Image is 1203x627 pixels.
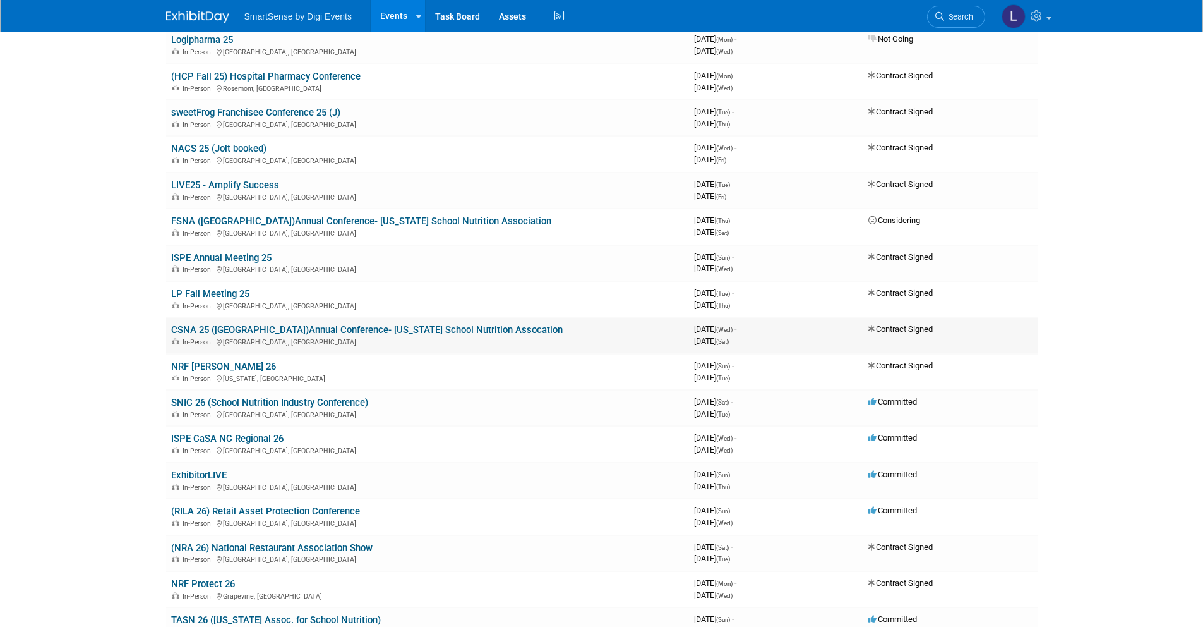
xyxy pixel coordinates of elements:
[172,302,179,308] img: In-Person Event
[171,264,684,274] div: [GEOGRAPHIC_DATA], [GEOGRAPHIC_DATA]
[171,288,249,300] a: LP Fall Meeting 25
[732,361,734,370] span: -
[716,145,733,152] span: (Wed)
[171,433,284,444] a: ISPE CaSA NC Regional 26
[944,12,973,21] span: Search
[694,482,730,491] span: [DATE]
[716,121,730,128] span: (Thu)
[171,143,266,154] a: NACS 25 (Jolt booked)
[166,11,229,23] img: ExhibitDay
[716,254,730,261] span: (Sun)
[694,264,733,273] span: [DATE]
[172,121,179,127] img: In-Person Event
[694,373,730,382] span: [DATE]
[868,578,933,588] span: Contract Signed
[868,470,917,479] span: Committed
[171,83,684,93] div: Rosemont, [GEOGRAPHIC_DATA]
[694,433,736,442] span: [DATE]
[716,544,729,551] span: (Sat)
[183,229,215,238] span: In-Person
[694,288,734,298] span: [DATE]
[172,157,179,163] img: In-Person Event
[868,397,917,406] span: Committed
[716,181,730,188] span: (Tue)
[171,590,684,600] div: Grapevine, [GEOGRAPHIC_DATA]
[716,302,730,309] span: (Thu)
[734,324,736,334] span: -
[171,361,276,372] a: NRF [PERSON_NAME] 26
[716,616,730,623] span: (Sun)
[171,107,340,118] a: sweetFrog Franchisee Conference 25 (J)
[868,614,917,624] span: Committed
[183,121,215,129] span: In-Person
[172,520,179,526] img: In-Person Event
[694,71,736,80] span: [DATE]
[734,71,736,80] span: -
[716,36,733,43] span: (Mon)
[171,300,684,310] div: [GEOGRAPHIC_DATA], [GEOGRAPHIC_DATA]
[716,520,733,527] span: (Wed)
[172,265,179,272] img: In-Person Event
[927,6,985,28] a: Search
[694,445,733,454] span: [DATE]
[171,614,381,626] a: TASN 26 ([US_STATE] Assoc. for School Nutrition)
[183,265,215,274] span: In-Person
[694,518,733,527] span: [DATE]
[694,107,734,116] span: [DATE]
[716,435,733,442] span: (Wed)
[183,85,215,93] span: In-Person
[716,217,730,224] span: (Thu)
[183,375,215,383] span: In-Person
[171,180,279,191] a: LIVE25 - Amplify Success
[172,193,179,200] img: In-Person Event
[172,447,179,453] img: In-Person Event
[716,508,730,514] span: (Sun)
[172,48,179,54] img: In-Person Event
[171,506,360,517] a: (RILA 26) Retail Asset Protection Conference
[716,447,733,454] span: (Wed)
[732,180,734,189] span: -
[183,484,215,492] span: In-Person
[716,157,726,164] span: (Fri)
[868,361,933,370] span: Contract Signed
[868,107,933,116] span: Contract Signed
[694,409,730,418] span: [DATE]
[694,324,736,334] span: [DATE]
[694,300,730,310] span: [DATE]
[694,180,734,189] span: [DATE]
[171,34,233,46] a: Logipharma 25
[868,216,920,225] span: Considering
[171,155,684,165] div: [GEOGRAPHIC_DATA], [GEOGRAPHIC_DATA]
[694,397,733,406] span: [DATE]
[732,288,734,298] span: -
[732,216,734,225] span: -
[171,46,684,56] div: [GEOGRAPHIC_DATA], [GEOGRAPHIC_DATA]
[183,520,215,528] span: In-Person
[172,375,179,381] img: In-Person Event
[171,554,684,564] div: [GEOGRAPHIC_DATA], [GEOGRAPHIC_DATA]
[171,228,684,238] div: [GEOGRAPHIC_DATA], [GEOGRAPHIC_DATA]
[183,193,215,202] span: In-Person
[868,433,917,442] span: Committed
[734,143,736,152] span: -
[694,155,726,164] span: [DATE]
[171,470,227,481] a: ExhibitorLIVE
[734,433,736,442] span: -
[732,614,734,624] span: -
[172,592,179,599] img: In-Person Event
[694,192,726,201] span: [DATE]
[716,290,730,297] span: (Tue)
[183,302,215,310] span: In-Person
[694,46,733,56] span: [DATE]
[716,73,733,80] span: (Mon)
[716,338,729,345] span: (Sat)
[716,363,730,370] span: (Sun)
[732,506,734,515] span: -
[694,34,736,44] span: [DATE]
[716,265,733,272] span: (Wed)
[716,399,729,406] span: (Sat)
[1002,4,1026,28] img: Leland Jenkins
[171,216,551,227] a: FSNA ([GEOGRAPHIC_DATA])Annual Conference- [US_STATE] School Nutrition Association
[868,143,933,152] span: Contract Signed
[171,252,272,264] a: ISPE Annual Meeting 25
